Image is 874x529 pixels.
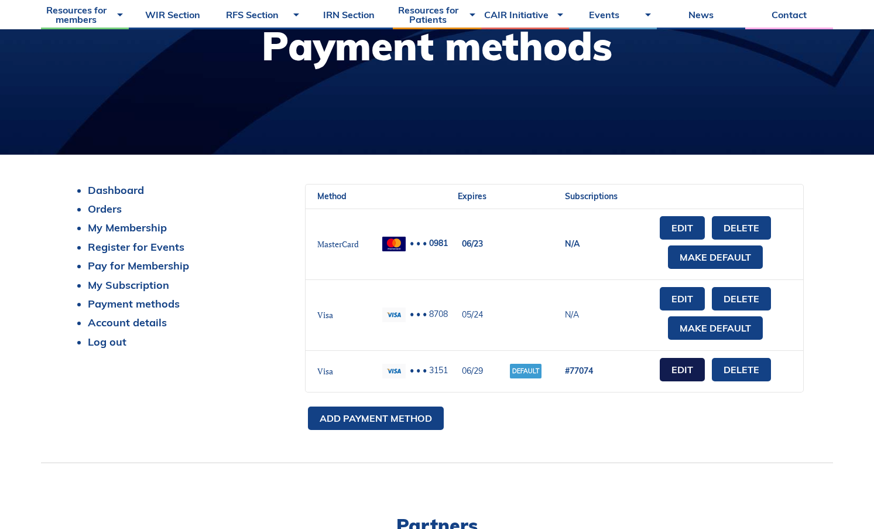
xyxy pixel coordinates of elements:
a: Edit [660,358,705,381]
div: MasterCard [317,238,359,250]
a: My Membership [88,221,167,234]
a: Register for Events [88,240,184,254]
td: • • • 0981 [371,209,446,279]
img: Visa [382,308,406,322]
span: Method [317,191,347,202]
a: Dashboard [88,183,144,197]
td: • • • 8708 [371,279,446,350]
span: Subscriptions [565,191,618,202]
td: 05/24 [446,279,498,350]
td: N/A [553,279,629,350]
a: Delete [712,287,771,310]
a: Orders [88,202,122,216]
a: #77074 [565,366,593,376]
a: Delete [712,358,771,381]
td: N/A [553,209,629,279]
a: Edit [660,216,705,240]
td: 06/29 [446,350,498,392]
a: My Subscription [88,278,169,292]
td: 06/23 [446,209,498,279]
a: Log out [88,335,126,349]
a: Payment methods [88,297,180,310]
img: MasterCard [382,237,406,251]
a: Edit [660,287,705,310]
td: • • • 3151 [371,350,446,392]
img: Visa [382,364,406,378]
a: Delete [712,216,771,240]
mark: Default [510,364,541,378]
div: Visa [317,309,359,321]
a: Make default [668,245,763,269]
a: Add payment method [308,407,444,430]
div: Visa [317,366,359,377]
span: Expires [458,191,486,202]
h1: Payment methods [262,26,612,66]
a: Make default [668,316,763,340]
a: Pay for Membership [88,259,189,272]
a: Account details [88,316,167,329]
